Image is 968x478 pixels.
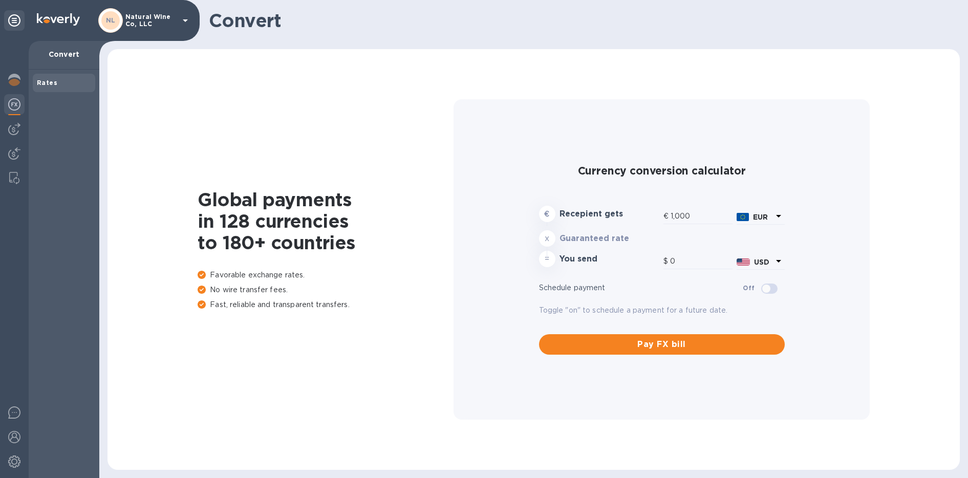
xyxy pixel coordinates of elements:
[539,251,555,267] div: =
[539,305,785,316] p: Toggle "on" to schedule a payment for a future date.
[198,270,454,280] p: Favorable exchange rates.
[544,210,549,218] strong: €
[37,49,91,59] p: Convert
[560,254,659,264] h3: You send
[37,13,80,26] img: Logo
[663,254,670,269] div: $
[539,283,743,293] p: Schedule payment
[198,299,454,310] p: Fast, reliable and transparent transfers.
[198,189,454,253] h1: Global payments in 128 currencies to 180+ countries
[671,209,733,224] input: Amount
[560,234,659,244] h3: Guaranteed rate
[754,258,769,266] b: USD
[663,209,671,224] div: €
[560,209,659,219] h3: Recepient gets
[539,334,785,355] button: Pay FX bill
[198,285,454,295] p: No wire transfer fees.
[37,79,57,86] b: Rates
[8,98,20,111] img: Foreign exchange
[670,254,733,269] input: Amount
[547,338,777,351] span: Pay FX bill
[539,164,785,177] h2: Currency conversion calculator
[737,258,750,266] img: USD
[539,230,555,247] div: x
[106,16,116,24] b: NL
[753,213,768,221] b: EUR
[4,10,25,31] div: Unpin categories
[125,13,177,28] p: Natural Wine Co, LLC
[209,10,952,31] h1: Convert
[743,284,755,292] b: Off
